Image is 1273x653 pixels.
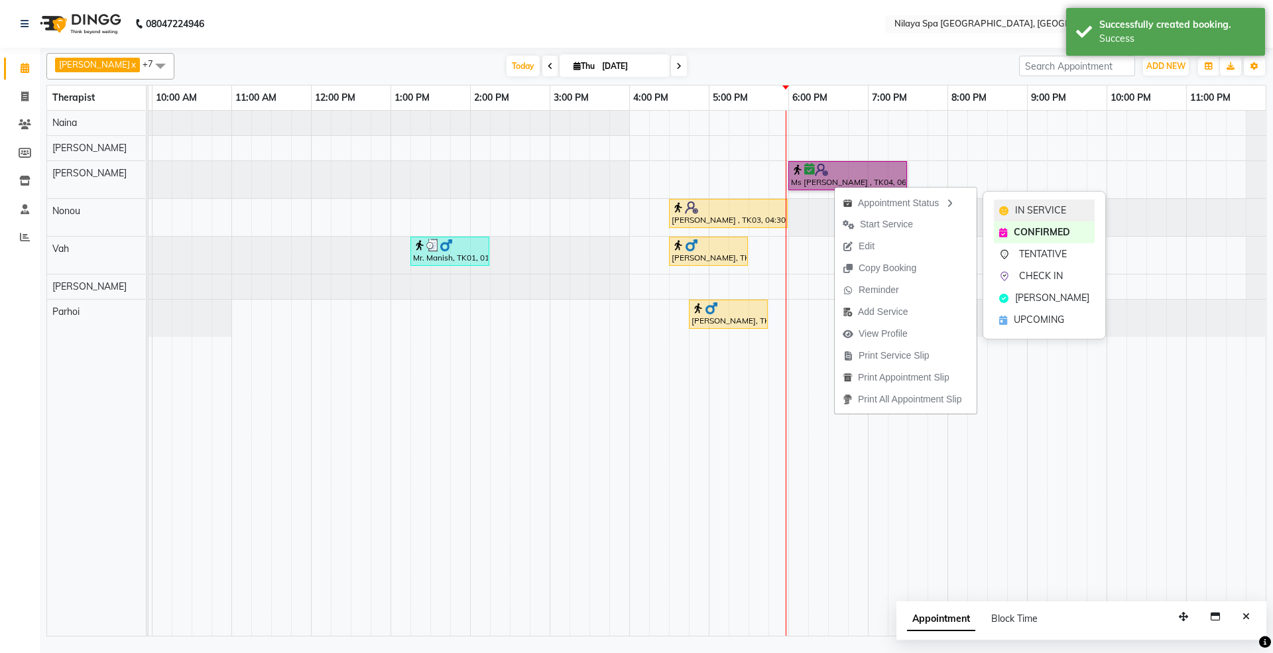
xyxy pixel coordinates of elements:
span: Edit [859,239,875,253]
span: Block Time [991,613,1038,624]
span: [PERSON_NAME] [52,167,127,179]
img: printall.png [843,394,853,404]
span: ADD NEW [1146,61,1185,71]
input: Search Appointment [1019,56,1135,76]
span: [PERSON_NAME] [52,142,127,154]
a: 3:00 PM [550,88,592,107]
span: View Profile [859,327,908,341]
div: Successfully created booking. [1099,18,1255,32]
a: 5:00 PM [709,88,751,107]
button: ADD NEW [1143,57,1189,76]
span: UPCOMING [1014,313,1064,327]
span: Appointment [907,607,975,631]
img: printapt.png [843,373,853,383]
span: [PERSON_NAME] [59,59,130,70]
span: Add Service [858,305,908,319]
a: 6:00 PM [789,88,831,107]
input: 2025-09-04 [598,56,664,76]
a: 7:00 PM [869,88,910,107]
a: 11:00 PM [1187,88,1234,107]
img: apt_status.png [843,198,853,208]
span: Parhoi [52,306,80,318]
a: x [130,59,136,70]
span: Naina [52,117,77,129]
a: 12:00 PM [312,88,359,107]
div: [PERSON_NAME], TK02, 04:45 PM-05:45 PM, Balinese Massage Therapy 60 Min([DEMOGRAPHIC_DATA]) [690,302,766,327]
span: +7 [143,58,163,69]
a: 9:00 PM [1028,88,1069,107]
div: Mr. Manish, TK01, 01:15 PM-02:15 PM, Deep Tissue Repair Therapy 60 Min([DEMOGRAPHIC_DATA]) [412,239,488,264]
span: TENTATIVE [1019,247,1067,261]
span: [PERSON_NAME] [1015,291,1089,305]
span: CHECK IN [1019,269,1063,283]
span: Today [507,56,540,76]
span: Copy Booking [859,261,916,275]
img: logo [34,5,125,42]
div: Appointment Status [835,191,977,213]
span: Print All Appointment Slip [858,392,961,406]
span: Vah [52,243,69,255]
a: 4:00 PM [630,88,672,107]
a: 10:00 AM [152,88,200,107]
b: 08047224946 [146,5,204,42]
span: Therapist [52,91,95,103]
div: [PERSON_NAME], TK02, 04:30 PM-05:30 PM, Balinese Massage Therapy 60 Min([DEMOGRAPHIC_DATA]) [670,239,747,264]
a: 10:00 PM [1107,88,1154,107]
span: Nonou [52,205,80,217]
span: Print Appointment Slip [858,371,949,385]
a: 1:00 PM [391,88,433,107]
span: IN SERVICE [1015,204,1066,217]
a: 11:00 AM [232,88,280,107]
span: Thu [570,61,598,71]
span: [PERSON_NAME] [52,280,127,292]
span: Reminder [859,283,899,297]
button: Close [1237,607,1256,627]
div: [PERSON_NAME] , TK03, 04:30 PM-06:00 PM, Balinese Massage Therapy 90 Min([DEMOGRAPHIC_DATA]) [670,201,786,226]
span: CONFIRMED [1014,225,1070,239]
a: 2:00 PM [471,88,513,107]
span: Print Service Slip [859,349,930,363]
div: Success [1099,32,1255,46]
img: add-service.png [843,307,853,317]
a: 8:00 PM [948,88,990,107]
span: Start Service [860,217,913,231]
